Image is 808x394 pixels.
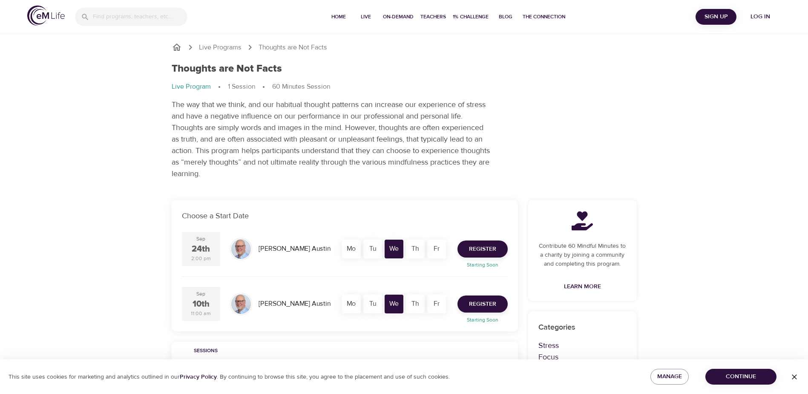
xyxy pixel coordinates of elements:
div: 24th [192,243,210,255]
div: Th [406,240,425,258]
div: Sep [196,235,205,243]
span: Register [469,244,496,255]
p: 1 Session [228,82,255,92]
p: Live Program [172,82,211,92]
div: 2:00 pm [191,255,211,262]
div: Sep [196,290,205,298]
div: 10th [193,298,210,310]
div: Th [406,295,425,313]
button: Log in [740,9,781,25]
div: Mo [342,240,361,258]
p: Thoughts are Not Facts [259,43,327,52]
span: 1% Challenge [453,12,489,21]
p: Choose a Start Date [182,210,508,222]
span: On-Demand [383,12,414,21]
p: Starting Soon [452,316,513,324]
div: Fr [427,295,446,313]
input: Find programs, teachers, etc... [93,8,187,26]
div: We [385,240,403,258]
span: Learn More [564,281,601,292]
span: Live [356,12,376,21]
div: Tu [363,295,382,313]
button: Manage [650,369,689,385]
span: Manage [657,371,682,382]
span: Blog [495,12,516,21]
span: Continue [712,371,770,382]
span: Register [469,299,496,310]
button: Sign Up [696,9,736,25]
img: logo [27,6,65,26]
a: Learn More [561,279,604,295]
p: Focus [538,351,627,363]
nav: breadcrumb [172,42,637,52]
button: Continue [705,369,776,385]
button: Register [457,295,508,313]
p: Starting Soon [452,261,513,269]
p: 60 Minutes Session [272,82,330,92]
button: Register [457,240,508,258]
span: Sessions [177,347,235,356]
p: Contribute 60 Mindful Minutes to a charity by joining a community and completing this program. [538,242,627,269]
div: We [385,295,403,313]
div: Tu [363,240,382,258]
p: Stress [538,340,627,351]
p: Categories [538,322,627,333]
div: 11:00 am [191,310,211,317]
span: Teachers [420,12,446,21]
div: [PERSON_NAME] Austin [255,240,334,257]
span: Sign Up [699,12,733,22]
a: Privacy Policy [180,373,217,381]
p: The way that we think, and our habitual thought patterns can increase our experience of stress an... [172,99,491,180]
span: Log in [743,12,777,22]
h1: Thoughts are Not Facts [172,63,282,75]
span: Home [328,12,349,21]
span: The Connection [523,12,565,21]
a: Live Programs [199,43,242,52]
div: [PERSON_NAME] Austin [255,295,334,312]
div: Fr [427,240,446,258]
div: Mo [342,295,361,313]
nav: breadcrumb [172,82,637,92]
